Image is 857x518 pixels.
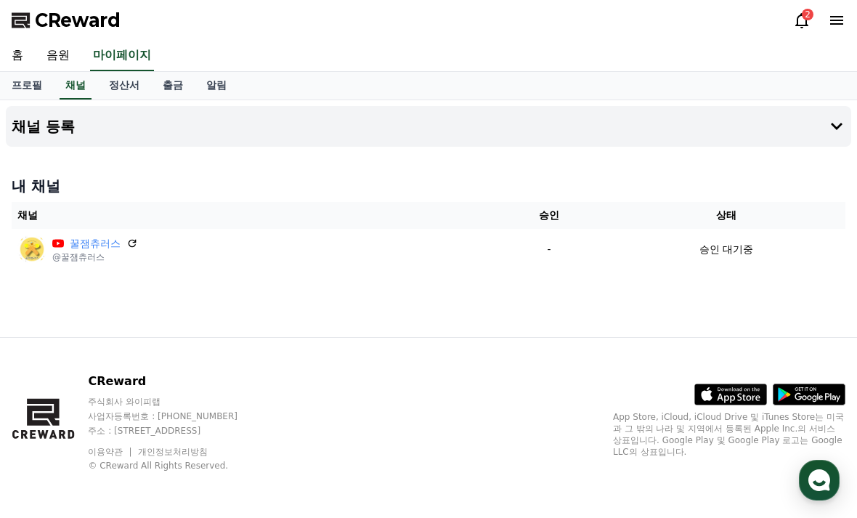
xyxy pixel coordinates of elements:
a: 채널 [60,72,92,100]
p: @꿀잼츄러스 [52,251,138,263]
a: 2 [793,12,811,29]
th: 채널 [12,202,491,229]
h4: 내 채널 [12,176,845,196]
h4: 채널 등록 [12,118,75,134]
a: 음원 [35,41,81,71]
a: 대화 [96,397,187,434]
p: 주소 : [STREET_ADDRESS] [88,425,265,437]
span: CReward [35,9,121,32]
span: 대화 [133,420,150,432]
a: 정산서 [97,72,151,100]
a: 홈 [4,397,96,434]
th: 상태 [607,202,845,229]
p: CReward [88,373,265,390]
a: 개인정보처리방침 [138,447,208,457]
a: 꿀잼츄러스 [70,236,121,251]
p: 승인 대기중 [699,242,753,257]
p: - [497,242,601,257]
a: 알림 [195,72,238,100]
p: 주식회사 와이피랩 [88,396,265,408]
a: 설정 [187,397,279,434]
a: 마이페이지 [90,41,154,71]
span: 홈 [46,419,54,431]
img: 꿀잼츄러스 [17,235,46,264]
a: 이용약관 [88,447,134,457]
button: 채널 등록 [6,106,851,147]
a: CReward [12,9,121,32]
a: 출금 [151,72,195,100]
p: App Store, iCloud, iCloud Drive 및 iTunes Store는 미국과 그 밖의 나라 및 지역에서 등록된 Apple Inc.의 서비스 상표입니다. Goo... [613,411,845,458]
p: © CReward All Rights Reserved. [88,460,265,472]
span: 설정 [224,419,242,431]
p: 사업자등록번호 : [PHONE_NUMBER] [88,410,265,422]
th: 승인 [491,202,607,229]
div: 2 [802,9,813,20]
